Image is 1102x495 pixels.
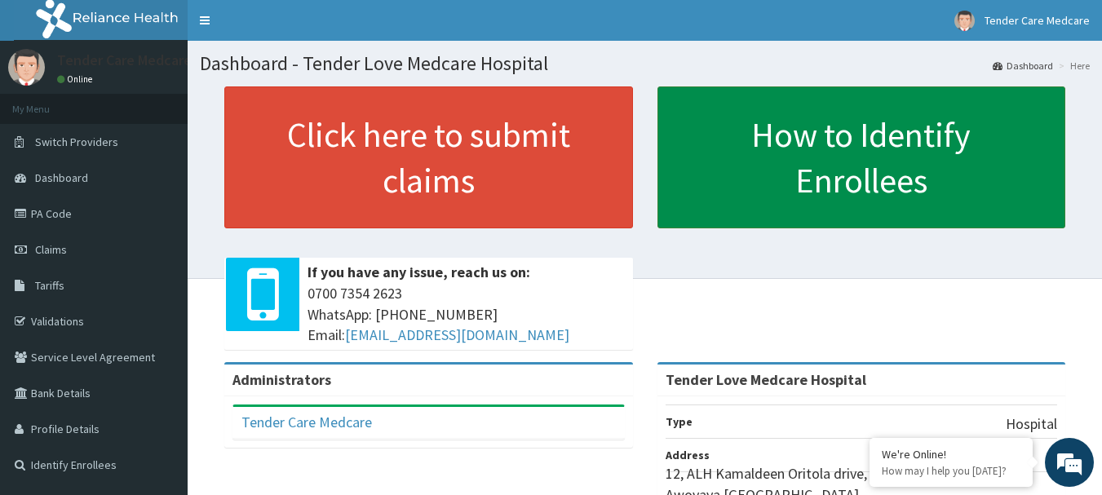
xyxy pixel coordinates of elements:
span: Claims [35,242,67,257]
p: Tender Care Medcare [57,53,192,68]
span: Dashboard [35,170,88,185]
p: Hospital [1006,413,1057,435]
a: Click here to submit claims [224,86,633,228]
a: Dashboard [993,59,1053,73]
span: 0700 7354 2623 WhatsApp: [PHONE_NUMBER] Email: [308,283,625,346]
a: Online [57,73,96,85]
span: Switch Providers [35,135,118,149]
img: User Image [954,11,975,31]
b: If you have any issue, reach us on: [308,263,530,281]
p: How may I help you today? [882,464,1020,478]
a: How to Identify Enrollees [657,86,1066,228]
h1: Dashboard - Tender Love Medcare Hospital [200,53,1090,74]
a: [EMAIL_ADDRESS][DOMAIN_NAME] [345,325,569,344]
span: Tender Care Medcare [985,13,1090,28]
a: Tender Care Medcare [241,413,372,431]
li: Here [1055,59,1090,73]
b: Administrators [232,370,331,389]
b: Address [666,448,710,462]
img: User Image [8,49,45,86]
div: We're Online! [882,447,1020,462]
span: Tariffs [35,278,64,293]
b: Type [666,414,693,429]
strong: Tender Love Medcare Hospital [666,370,866,389]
